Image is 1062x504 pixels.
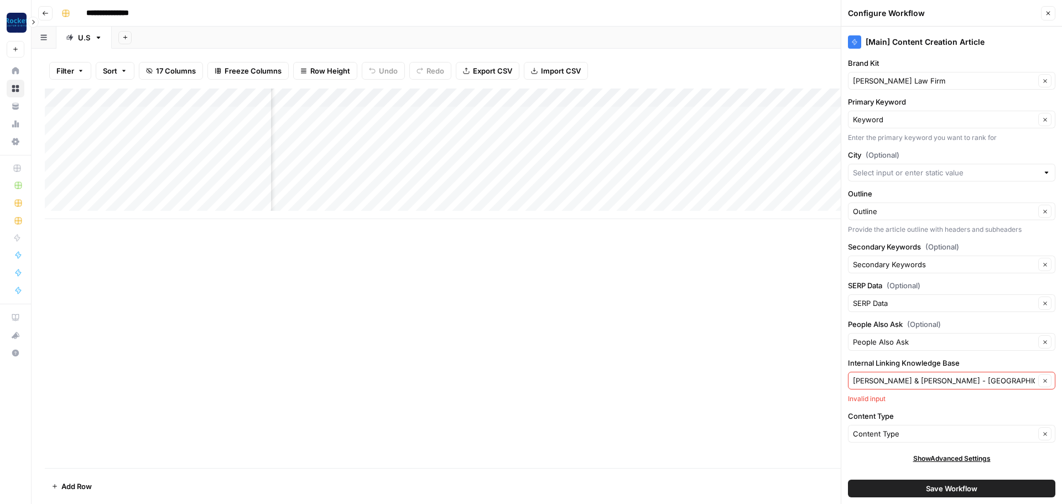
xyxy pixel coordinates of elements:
span: Undo [379,65,398,76]
div: Enter the primary keyword you want to rank for [848,133,1055,143]
input: Beck & Beck - St. Louis [853,375,1035,386]
button: Redo [409,62,451,80]
div: Invalid input [848,394,1055,404]
span: Freeze Columns [225,65,282,76]
label: People Also Ask [848,319,1055,330]
input: Arnold Law Firm [853,75,1035,86]
span: 17 Columns [156,65,196,76]
label: Outline [848,188,1055,199]
a: U.S [56,27,112,49]
span: Show Advanced Settings [913,454,991,464]
input: Content Type [853,428,1035,439]
button: Sort [96,62,134,80]
button: Freeze Columns [207,62,289,80]
a: Usage [7,115,24,133]
input: Outline [853,206,1035,217]
span: (Optional) [866,149,899,160]
a: Home [7,62,24,80]
label: Brand Kit [848,58,1055,69]
label: Internal Linking Knowledge Base [848,357,1055,368]
a: Browse [7,80,24,97]
span: Add Row [61,481,92,492]
button: Help + Support [7,344,24,362]
button: Filter [49,62,91,80]
a: Settings [7,133,24,150]
span: (Optional) [907,319,941,330]
input: Secondary Keywords [853,259,1035,270]
div: Provide the article outline with headers and subheaders [848,225,1055,235]
button: Export CSV [456,62,519,80]
button: What's new? [7,326,24,344]
label: Secondary Keywords [848,241,1055,252]
span: Sort [103,65,117,76]
button: Undo [362,62,405,80]
button: 17 Columns [139,62,203,80]
span: Redo [426,65,444,76]
button: Save Workflow [848,480,1055,497]
label: City [848,149,1055,160]
span: (Optional) [887,280,920,291]
label: Primary Keyword [848,96,1055,107]
span: (Optional) [925,241,959,252]
input: People Also Ask [853,336,1035,347]
div: What's new? [7,327,24,344]
button: Row Height [293,62,357,80]
a: Your Data [7,97,24,115]
span: Filter [56,65,74,76]
input: Keyword [853,114,1035,125]
span: Import CSV [541,65,581,76]
span: Row Height [310,65,350,76]
input: Select input or enter static value [853,167,1038,178]
div: [Main] Content Creation Article [848,35,1055,49]
label: SERP Data [848,280,1055,291]
div: U.S [78,32,90,43]
span: Export CSV [473,65,512,76]
span: Save Workflow [926,483,977,494]
button: Import CSV [524,62,588,80]
img: Rocket Pilots Logo [7,13,27,33]
a: AirOps Academy [7,309,24,326]
button: Workspace: Rocket Pilots [7,9,24,37]
label: Content Type [848,411,1055,422]
button: Add Row [45,477,98,495]
input: SERP Data [853,298,1035,309]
